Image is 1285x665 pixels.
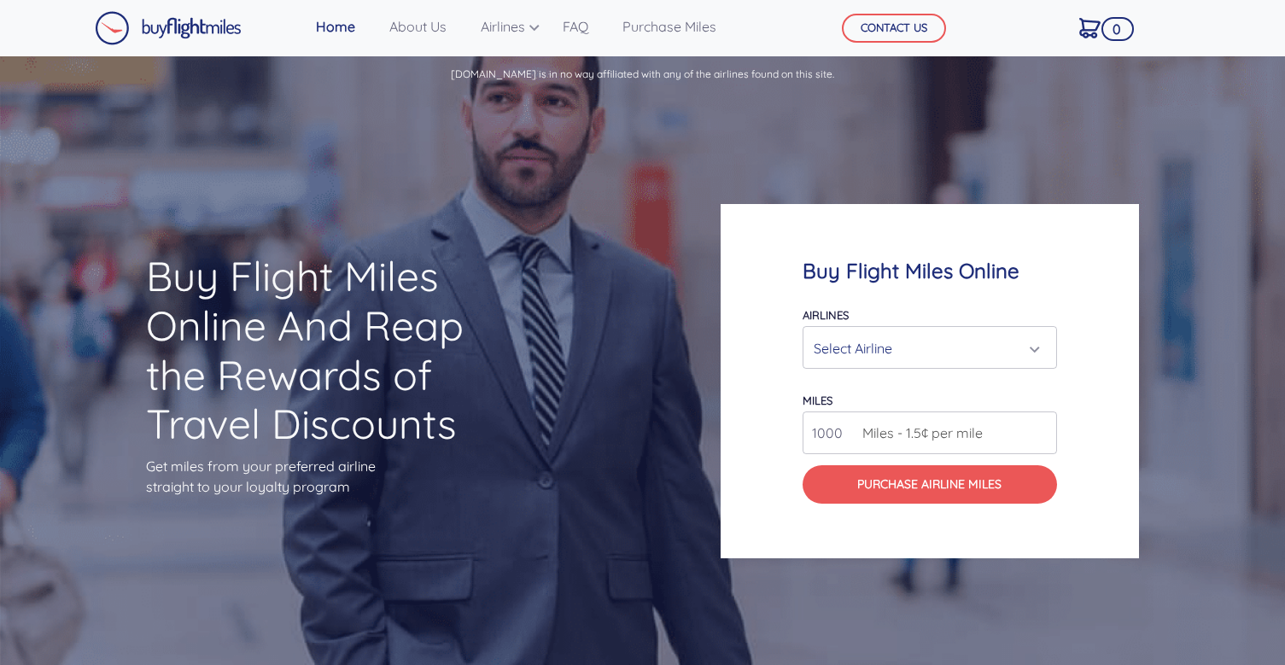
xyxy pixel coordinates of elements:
a: 0 [1072,9,1107,45]
h4: Buy Flight Miles Online [803,259,1057,283]
button: Purchase Airline Miles [803,465,1057,504]
a: Airlines [474,9,535,44]
label: miles [803,394,832,407]
a: Home [309,9,362,44]
button: CONTACT US [842,14,946,43]
span: Miles - 1.5¢ per mile [854,423,983,443]
p: Get miles from your preferred airline straight to your loyalty program [146,456,496,497]
label: Airlines [803,308,849,322]
h1: Buy Flight Miles Online And Reap the Rewards of Travel Discounts [146,252,496,448]
a: Purchase Miles [616,9,723,44]
img: Buy Flight Miles Logo [95,11,242,45]
a: FAQ [556,9,595,44]
button: Select Airline [803,326,1057,369]
a: Buy Flight Miles Logo [95,7,242,50]
a: About Us [383,9,453,44]
img: Cart [1079,18,1101,38]
span: 0 [1101,17,1133,41]
div: Select Airline [814,332,1036,365]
